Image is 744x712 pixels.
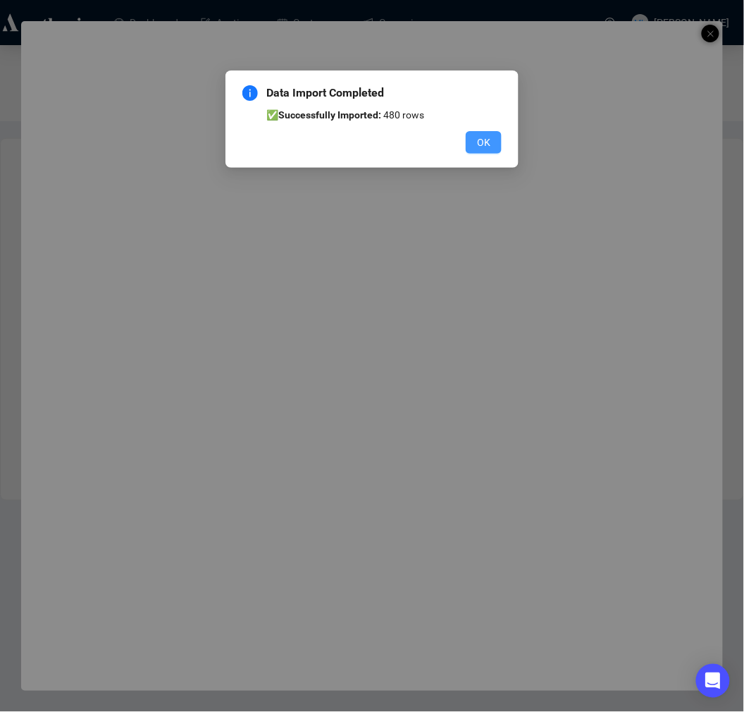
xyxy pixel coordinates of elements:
[466,131,502,154] button: OK
[266,85,502,102] span: Data Import Completed
[242,85,258,101] span: info-circle
[266,107,502,123] li: ✅ 480 rows
[696,664,730,698] div: Open Intercom Messenger
[477,135,490,150] span: OK
[278,109,381,121] b: Successfully Imported:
